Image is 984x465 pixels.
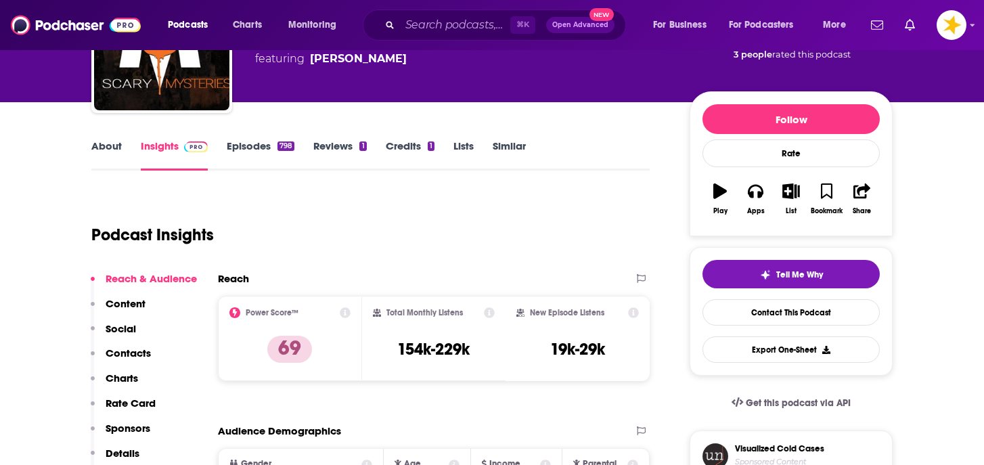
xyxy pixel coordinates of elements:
p: Content [106,297,146,310]
span: For Podcasters [729,16,794,35]
p: 69 [267,336,312,363]
div: Bookmark [811,207,843,215]
a: Show notifications dropdown [866,14,889,37]
a: Charts [224,14,270,36]
div: Apps [747,207,765,215]
div: 1 [428,141,434,151]
h3: Visualized Cold Cases [735,443,824,454]
span: For Business [653,16,707,35]
a: InsightsPodchaser Pro [141,139,208,171]
img: Podchaser - Follow, Share and Rate Podcasts [11,12,141,38]
button: Rate Card [91,397,156,422]
span: Charts [233,16,262,35]
span: Open Advanced [552,22,608,28]
p: Reach & Audience [106,272,197,285]
a: Episodes798 [227,139,294,171]
h2: Power Score™ [246,308,298,317]
button: Sponsors [91,422,150,447]
div: 798 [277,141,294,151]
button: Charts [91,372,138,397]
a: About [91,139,122,171]
button: Bookmark [809,175,844,223]
button: Open AdvancedNew [546,17,614,33]
img: User Profile [937,10,966,40]
h2: New Episode Listens [530,308,604,317]
button: Social [91,322,136,347]
span: More [823,16,846,35]
div: Share [853,207,871,215]
div: 1 [359,141,366,151]
button: open menu [158,14,225,36]
span: featuring [255,51,504,67]
a: Lists [453,139,474,171]
button: Apps [738,175,773,223]
button: open menu [720,14,813,36]
a: Credits1 [386,139,434,171]
h2: Total Monthly Listens [386,308,463,317]
div: Rate [702,139,880,167]
span: Podcasts [168,16,208,35]
p: Details [106,447,139,460]
button: open menu [644,14,723,36]
button: tell me why sparkleTell Me Why [702,260,880,288]
a: Show notifications dropdown [899,14,920,37]
h3: 154k-229k [397,339,470,359]
span: ⌘ K [510,16,535,34]
button: Contacts [91,347,151,372]
p: Sponsors [106,422,150,435]
p: Rate Card [106,397,156,409]
span: rated this podcast [772,49,851,60]
a: Get this podcast via API [721,386,862,420]
button: Export One-Sheet [702,336,880,363]
button: Content [91,297,146,322]
button: Follow [702,104,880,134]
h2: Audience Demographics [218,424,341,437]
div: Play [713,207,728,215]
a: Andrew Fitzgerald [310,51,407,67]
span: 3 people [734,49,772,60]
button: open menu [813,14,863,36]
button: List [774,175,809,223]
div: Search podcasts, credits, & more... [376,9,639,41]
span: New [589,8,614,21]
p: Contacts [106,347,151,359]
p: Social [106,322,136,335]
a: Similar [493,139,526,171]
span: Tell Me Why [776,269,823,280]
span: Monitoring [288,16,336,35]
div: List [786,207,797,215]
h3: 19k-29k [550,339,605,359]
img: tell me why sparkle [760,269,771,280]
button: open menu [279,14,354,36]
button: Reach & Audience [91,272,197,297]
input: Search podcasts, credits, & more... [400,14,510,36]
h2: Reach [218,272,249,285]
button: Share [845,175,880,223]
div: A weekly podcast [255,35,504,67]
a: Reviews1 [313,139,366,171]
img: Podchaser Pro [184,141,208,152]
button: Show profile menu [937,10,966,40]
span: Logged in as Spreaker_Prime [937,10,966,40]
a: Contact This Podcast [702,299,880,326]
span: Get this podcast via API [746,397,851,409]
button: Play [702,175,738,223]
p: Charts [106,372,138,384]
h1: Podcast Insights [91,225,214,245]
